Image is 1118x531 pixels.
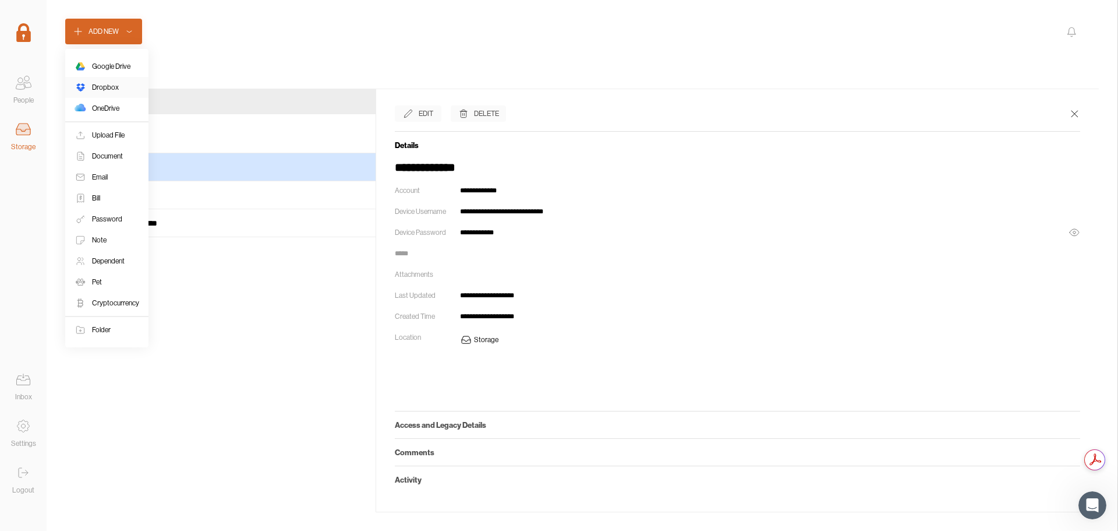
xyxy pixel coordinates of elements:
[92,276,102,288] div: Pet
[395,185,451,196] div: Account
[474,334,498,346] div: Storage
[395,290,451,301] div: Last Updated
[65,19,142,44] button: Add New
[65,114,376,512] div: Folder Not Found
[13,94,34,106] div: People
[395,140,1081,150] h5: Details
[92,297,139,309] div: Cryptocurrency
[474,108,499,119] div: Delete
[92,171,108,183] div: Email
[92,192,100,204] div: Bill
[395,420,1081,430] h5: Access and Legacy Details
[92,103,119,114] div: OneDrive
[395,311,451,322] div: Created Time
[395,206,451,217] div: Device Username
[419,108,433,119] div: Edit
[395,106,441,122] button: Edit
[451,106,506,122] button: Delete
[92,61,130,72] div: Google Drive
[92,255,125,267] div: Dependent
[92,150,123,162] div: Document
[11,438,36,449] div: Settings
[12,484,34,496] div: Logout
[395,269,451,280] div: Attachments
[92,213,122,225] div: Password
[395,475,1081,484] h5: Activity
[15,391,32,403] div: Inbox
[395,332,451,343] div: Location
[92,234,107,246] div: Note
[395,227,451,238] div: Device Password
[92,82,119,93] div: Dropbox
[92,324,111,336] div: Folder
[89,26,119,37] div: Add New
[395,448,1081,457] h5: Comments
[11,141,36,153] div: Storage
[92,129,125,141] div: Upload File
[1078,491,1106,519] iframe: Intercom live chat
